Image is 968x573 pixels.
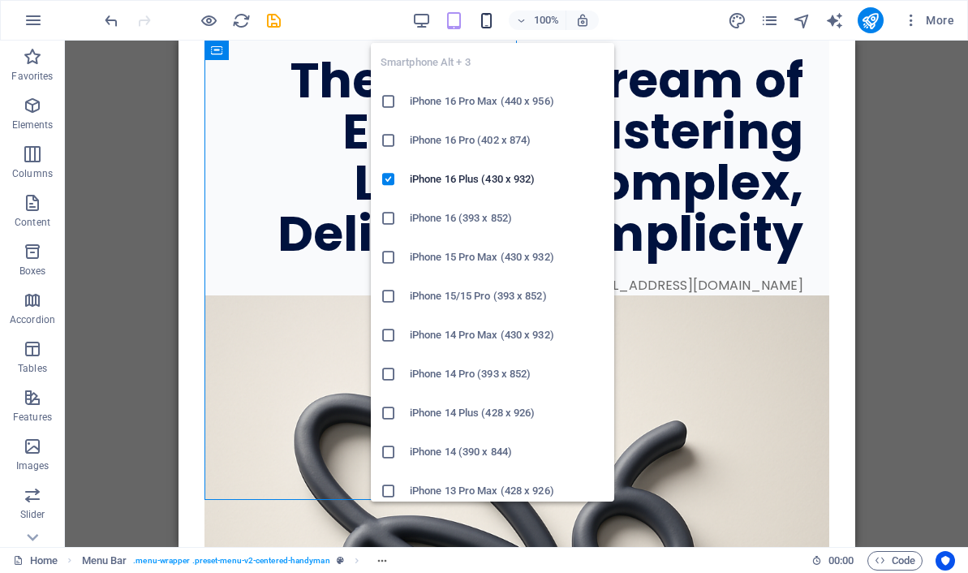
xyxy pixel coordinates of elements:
button: undo [101,11,121,30]
button: publish [858,7,884,33]
h6: iPhone 16 (393 x 852) [410,209,604,228]
button: Usercentrics [936,551,955,571]
h6: iPhone 14 Pro Max (430 x 932) [410,325,604,345]
h6: iPhone 15/15 Pro (393 x 852) [410,286,604,306]
p: Images [16,459,49,472]
h6: iPhone 13 Pro Max (428 x 926) [410,481,604,501]
span: : [840,554,842,567]
p: Tables [18,362,47,375]
i: Save (Ctrl+S) [265,11,283,30]
a: Click to cancel selection. Double-click to open Pages [13,551,58,571]
i: Pages (Ctrl+Alt+S) [760,11,779,30]
i: This element is a customizable preset [337,556,344,565]
i: On resize automatically adjust zoom level to fit chosen device. [575,13,590,28]
p: Columns [12,167,53,180]
button: More [897,7,961,33]
p: Favorites [11,70,53,83]
button: Click here to leave preview mode and continue editing [199,11,218,30]
p: Slider [20,508,45,521]
button: design [728,11,747,30]
p: Features [13,411,52,424]
button: Code [867,551,923,571]
button: reload [231,11,251,30]
h6: Session time [811,551,854,571]
span: Click to select. Double-click to edit [82,551,127,571]
nav: breadcrumb [82,551,395,571]
p: Accordion [10,313,55,326]
button: navigator [793,11,812,30]
p: Boxes [19,265,46,278]
h6: 100% [533,11,559,30]
i: Reload page [232,11,251,30]
h6: iPhone 14 Plus (428 x 926) [410,403,604,423]
h6: iPhone 16 Plus (430 x 932) [410,170,604,189]
i: AI Writer [825,11,844,30]
span: More [903,12,954,28]
h6: iPhone 15 Pro Max (430 x 932) [410,248,604,267]
h6: iPhone 16 Pro (402 x 874) [410,131,604,150]
button: save [264,11,283,30]
button: pages [760,11,780,30]
i: Undo: Paste (Ctrl+Z) [102,11,121,30]
h6: iPhone 14 (390 x 844) [410,442,604,462]
p: Elements [12,118,54,131]
h6: iPhone 16 Pro Max (440 x 956) [410,92,604,111]
p: Content [15,216,50,229]
button: text_generator [825,11,845,30]
h6: iPhone 14 Pro (393 x 852) [410,364,604,384]
i: Navigator [793,11,811,30]
i: Design (Ctrl+Alt+Y) [728,11,746,30]
button: 100% [509,11,566,30]
span: . menu-wrapper .preset-menu-v2-centered-handyman [133,551,329,571]
span: 00 00 [828,551,854,571]
span: Code [875,551,915,571]
i: Publish [861,11,880,30]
